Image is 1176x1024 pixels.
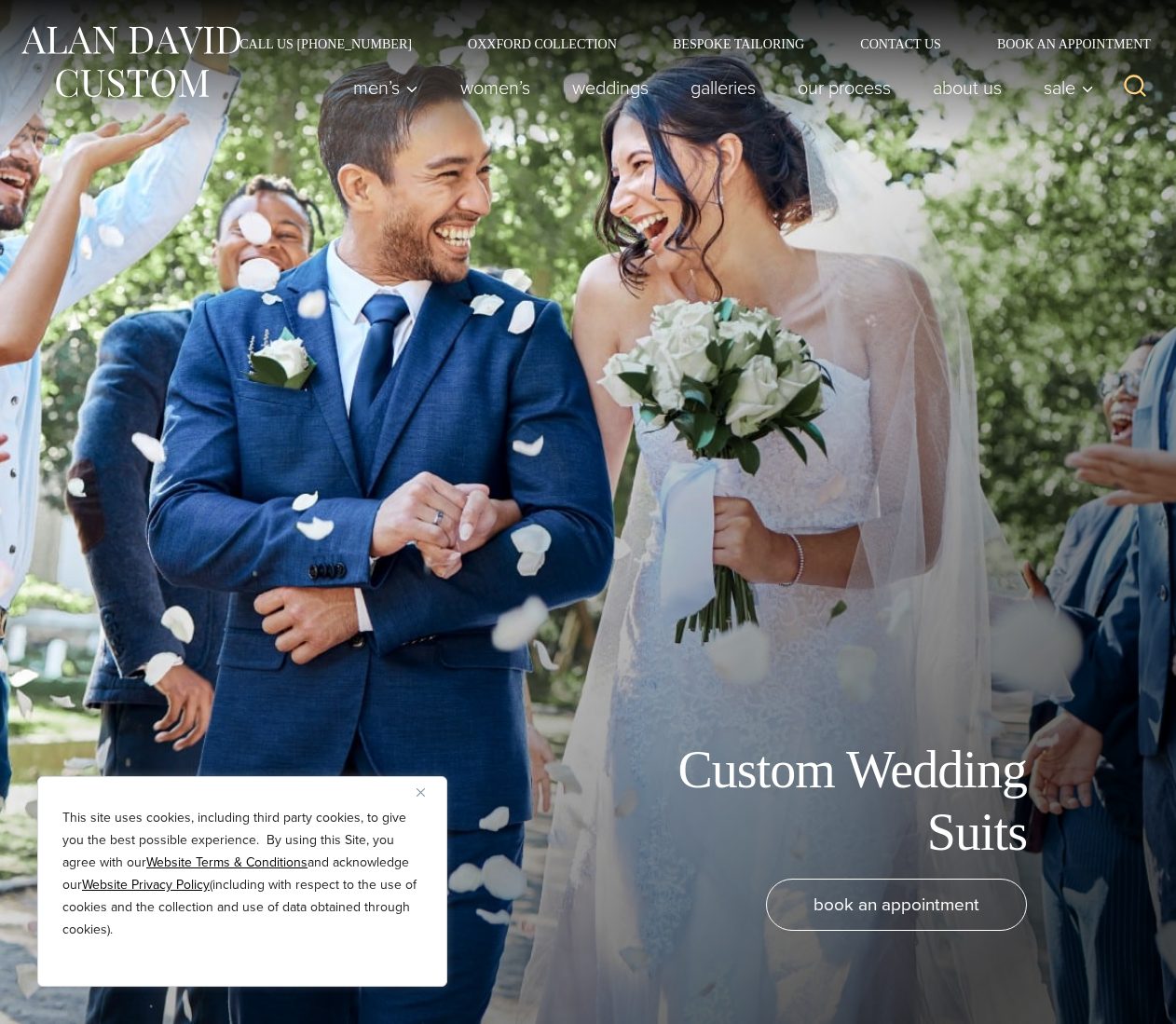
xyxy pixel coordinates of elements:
a: Book an Appointment [969,37,1157,50]
a: weddings [552,69,670,106]
a: Galleries [670,69,777,106]
a: book an appointment [766,879,1027,931]
h1: Custom Wedding Suits [608,739,1027,864]
nav: Primary Navigation [333,69,1104,106]
a: Women’s [440,69,552,106]
a: Website Privacy Policy [82,875,210,894]
span: book an appointment [814,891,979,918]
a: Call Us [PHONE_NUMBER] [212,37,440,50]
button: View Search Form [1113,65,1157,110]
a: Bespoke Tailoring [645,37,832,50]
a: Oxxford Collection [440,37,645,50]
button: Close [417,781,439,803]
p: This site uses cookies, including third party cookies, to give you the best possible experience. ... [62,807,422,941]
a: Contact Us [832,37,969,50]
span: Sale [1044,78,1094,97]
img: Alan David Custom [19,20,242,103]
a: Our Process [777,69,912,106]
nav: Secondary Navigation [212,37,1157,50]
a: Website Terms & Conditions [146,853,308,872]
img: Close [417,788,425,797]
a: About Us [912,69,1023,106]
span: Men’s [353,78,418,97]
